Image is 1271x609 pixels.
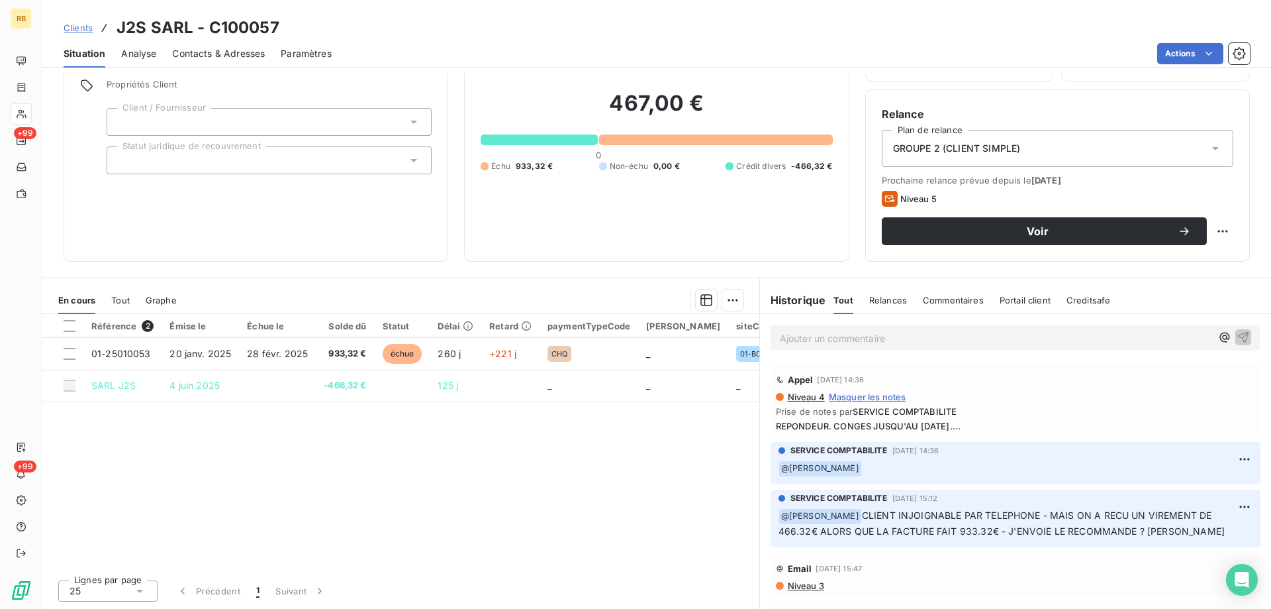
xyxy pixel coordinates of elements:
[779,461,861,476] span: @ [PERSON_NAME]
[1066,295,1111,305] span: Creditsafe
[646,380,650,391] span: _
[172,47,265,60] span: Contacts & Adresses
[118,116,128,128] input: Ajouter une valeur
[107,79,432,97] span: Propriétés Client
[788,374,814,385] span: Appel
[438,380,458,391] span: 125 j
[146,295,177,305] span: Graphe
[786,392,825,402] span: Niveau 4
[14,461,36,472] span: +99
[169,321,231,331] div: Émise le
[58,295,95,305] span: En cours
[790,492,887,504] span: SERVICE COMPTABILITE
[882,175,1233,186] span: Prochaine relance prévue depuis le
[11,8,32,29] div: RB
[829,392,906,402] span: Masquer les notes
[489,321,532,331] div: Retard
[892,494,938,502] span: [DATE] 15:12
[646,348,650,359] span: _
[1226,564,1258,596] div: Open Intercom Messenger
[776,421,1255,431] span: REPONDEUR. CONGES JUSQU'AU [DATE]....
[516,160,553,172] span: 933,32 €
[1157,43,1223,64] button: Actions
[383,321,422,331] div: Statut
[169,380,220,391] span: 4 juin 2025
[778,510,1225,537] span: CLIENT INJOIGNABLE PAR TELEPHONE - MAIS ON A RECU UN VIREMENT DE 466.32€ ALORS QUE LA FACTURE FAI...
[551,350,567,358] span: CHQ
[64,47,105,60] span: Situation
[438,348,461,359] span: 260 j
[923,295,984,305] span: Commentaires
[779,509,861,524] span: @ [PERSON_NAME]
[736,380,740,391] span: _
[816,565,862,573] span: [DATE] 15:47
[117,16,279,40] h3: J2S SARL - C100057
[790,445,887,457] span: SERVICE COMPTABILITE
[11,580,32,601] img: Logo LeanPay
[760,292,826,308] h6: Historique
[383,344,422,364] span: échue
[481,90,832,130] h2: 467,00 €
[869,295,907,305] span: Relances
[64,23,93,33] span: Clients
[247,321,308,331] div: Échue le
[791,160,832,172] span: -466,32 €
[324,321,366,331] div: Solde dû
[646,321,720,331] div: [PERSON_NAME]
[736,321,775,331] div: siteCode
[168,577,248,605] button: Précédent
[882,106,1233,122] h6: Relance
[324,347,366,360] span: 933,32 €
[64,21,93,34] a: Clients
[118,154,128,166] input: Ajouter une valeur
[596,150,601,160] span: 0
[247,348,308,359] span: 28 févr. 2025
[14,127,36,139] span: +99
[547,321,630,331] div: paymentTypeCode
[438,321,473,331] div: Délai
[740,350,763,358] span: 01-B01
[1031,175,1061,186] span: [DATE]
[142,320,154,332] span: 2
[324,379,366,392] span: -466,32 €
[121,47,156,60] span: Analyse
[248,577,267,605] button: 1
[893,142,1021,155] span: GROUPE 2 (CLIENT SIMPLE)
[256,584,259,598] span: 1
[900,194,937,204] span: Niveau 5
[776,406,1255,417] span: Prise de notes par
[489,348,516,359] span: +221 j
[91,348,151,359] span: 01-25010053
[788,563,812,574] span: Email
[653,160,680,172] span: 0,00 €
[91,380,136,391] span: SARL J2S
[267,577,334,605] button: Suivant
[547,380,551,391] span: _
[882,217,1207,245] button: Voir
[817,376,864,384] span: [DATE] 14:36
[491,160,510,172] span: Échu
[70,584,81,598] span: 25
[281,47,332,60] span: Paramètres
[1000,295,1051,305] span: Portail client
[786,581,824,591] span: Niveau 3
[736,160,786,172] span: Crédit divers
[892,447,939,455] span: [DATE] 14:36
[833,295,853,305] span: Tout
[898,226,1178,237] span: Voir
[91,320,154,332] div: Référence
[169,348,231,359] span: 20 janv. 2025
[111,295,130,305] span: Tout
[853,406,957,417] span: SERVICE COMPTABILITE
[610,160,648,172] span: Non-échu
